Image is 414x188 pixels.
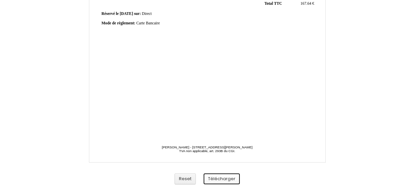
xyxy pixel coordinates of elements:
span: 167.64 [300,1,311,6]
span: sur: [134,12,141,16]
span: Total TTC [264,1,282,6]
span: Carte Bancaire [136,21,160,25]
span: Mode de règlement: [101,21,135,25]
span: TVA non applicable, art. 293B du CGI. [179,149,235,153]
button: Télécharger [204,173,240,185]
span: Réservé le [101,12,119,16]
button: Reset [175,173,196,185]
span: [DATE] [120,12,133,16]
span: Direct [142,12,152,16]
span: [PERSON_NAME] - [STREET_ADDRESS][PERSON_NAME] [162,145,252,149]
